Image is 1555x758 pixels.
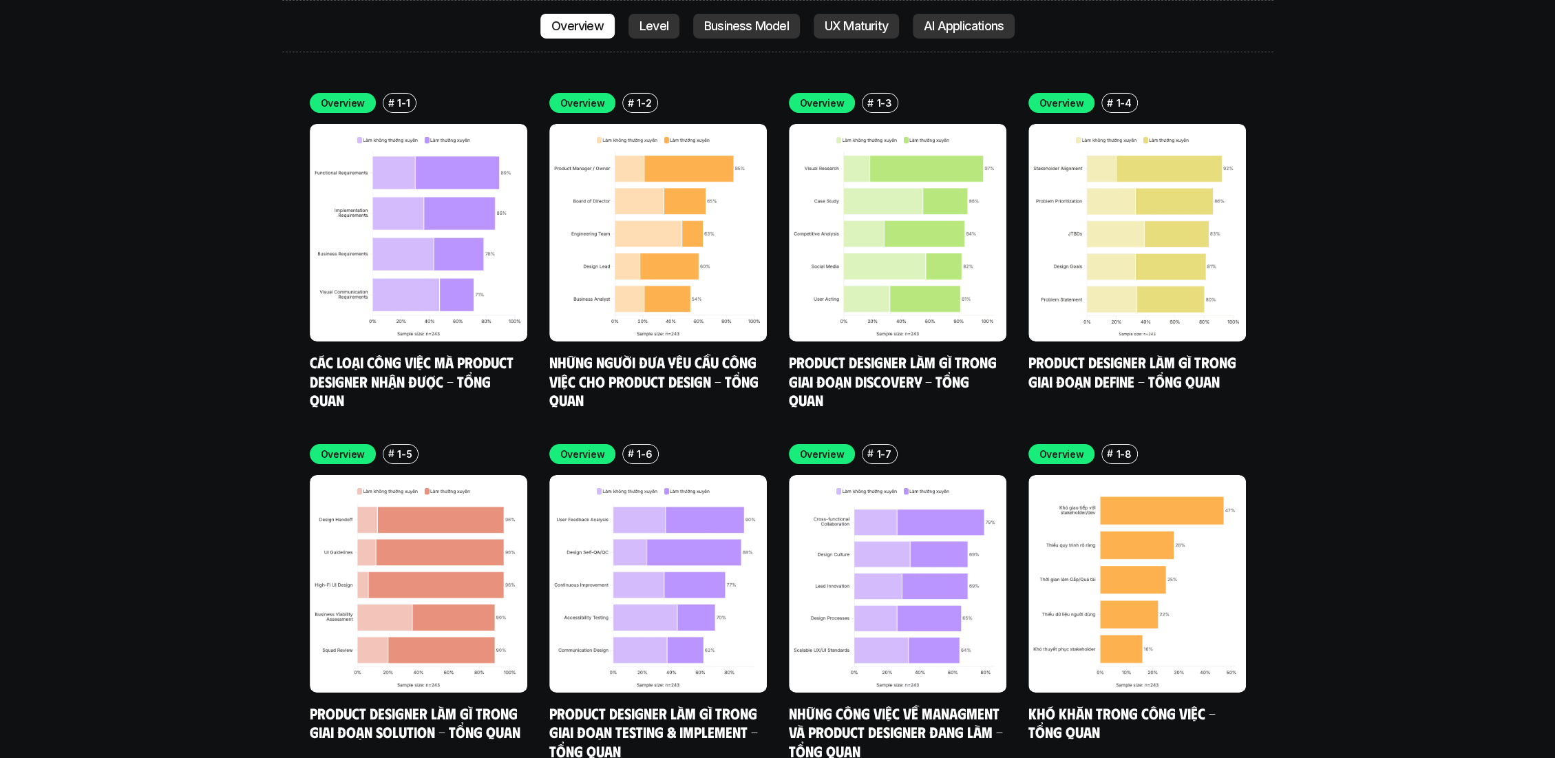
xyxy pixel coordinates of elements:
h6: # [388,448,394,459]
p: AI Applications [924,19,1004,33]
p: Overview [1039,96,1084,110]
p: 1-5 [397,447,412,461]
p: Overview [321,96,366,110]
p: 1-4 [1116,96,1131,110]
p: 1-7 [876,447,891,461]
a: UX Maturity [814,14,899,39]
p: 1-8 [1116,447,1131,461]
p: 1-1 [397,96,410,110]
h6: # [1107,448,1113,459]
p: Level [639,19,668,33]
a: Product Designer làm gì trong giai đoạn Discovery - Tổng quan [789,352,1000,409]
p: Overview [800,96,845,110]
a: Business Model [693,14,800,39]
p: 1-2 [637,96,651,110]
p: Overview [1039,447,1084,461]
h6: # [628,98,634,108]
h6: # [388,98,394,108]
p: Overview [800,447,845,461]
p: UX Maturity [825,19,888,33]
h6: # [628,448,634,459]
p: 1-6 [637,447,652,461]
h6: # [867,98,874,108]
a: Product Designer làm gì trong giai đoạn Define - Tổng quan [1028,352,1240,390]
p: Overview [560,96,605,110]
p: Business Model [704,19,789,33]
h6: # [867,448,874,459]
a: Những người đưa yêu cầu công việc cho Product Design - Tổng quan [549,352,762,409]
a: Overview [540,14,615,39]
h6: # [1107,98,1113,108]
a: Khó khăn trong công việc - Tổng quan [1028,704,1219,741]
p: 1-3 [876,96,891,110]
a: AI Applications [913,14,1015,39]
a: Level [628,14,679,39]
p: Overview [321,447,366,461]
p: Overview [551,19,604,33]
a: Các loại công việc mà Product Designer nhận được - Tổng quan [310,352,517,409]
a: Product Designer làm gì trong giai đoạn Solution - Tổng quan [310,704,521,741]
p: Overview [560,447,605,461]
